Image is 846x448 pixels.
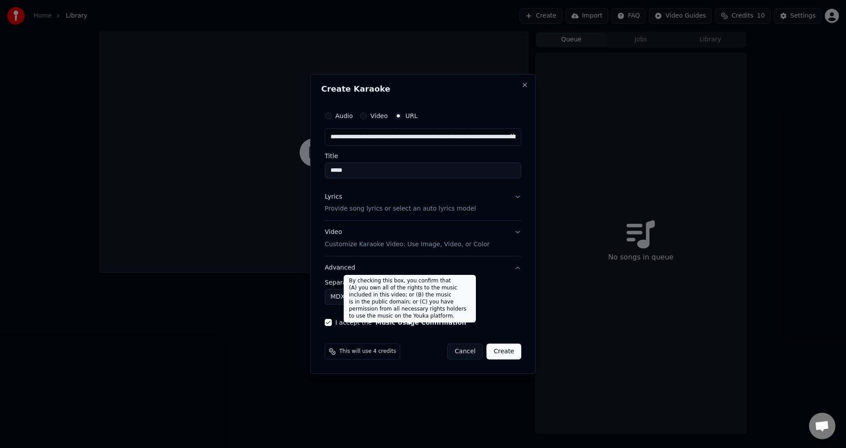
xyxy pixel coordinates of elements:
[325,256,521,279] button: Advanced
[325,279,521,285] label: Separate Model
[447,344,483,359] button: Cancel
[325,193,342,201] div: Lyrics
[321,85,525,93] h2: Create Karaoke
[325,205,476,214] p: Provide song lyrics or select an auto lyrics model
[486,344,521,359] button: Create
[325,228,490,249] div: Video
[344,275,476,322] div: By checking this box, you confirm that (A) you own all of the rights to the music included in thi...
[325,185,521,221] button: LyricsProvide song lyrics or select an auto lyrics model
[325,221,521,256] button: VideoCustomize Karaoke Video: Use Image, Video, or Color
[375,319,466,326] button: I accept the
[325,153,521,159] label: Title
[405,113,418,119] label: URL
[325,240,490,249] p: Customize Karaoke Video: Use Image, Video, or Color
[325,279,521,312] div: Advanced
[339,348,396,355] span: This will use 4 credits
[335,319,466,326] label: I accept the
[335,113,353,119] label: Audio
[371,113,388,119] label: Video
